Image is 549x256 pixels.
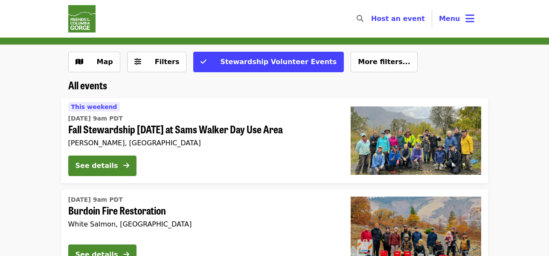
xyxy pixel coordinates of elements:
[369,9,375,29] input: Search
[358,58,410,66] span: More filters...
[220,58,337,66] span: Stewardship Volunteer Events
[61,98,488,183] a: See details for "Fall Stewardship Saturday at Sams Walker Day Use Area"
[123,162,129,170] i: arrow-right icon
[465,12,474,25] i: bars icon
[76,161,118,171] div: See details
[68,139,337,147] div: [PERSON_NAME], [GEOGRAPHIC_DATA]
[68,195,123,204] time: [DATE] 9am PDT
[357,15,363,23] i: search icon
[351,106,481,175] img: Fall Stewardship Saturday at Sams Walker Day Use Area organized by Friends Of The Columbia Gorge
[71,103,117,110] span: This weekend
[193,52,344,72] button: Stewardship Volunteer Events
[351,52,418,72] button: More filters...
[134,58,141,66] i: sliders-h icon
[68,204,337,217] span: Burdoin Fire Restoration
[68,5,96,32] img: Friends Of The Columbia Gorge - Home
[68,52,120,72] button: Show map view
[68,220,337,228] div: White Salmon, [GEOGRAPHIC_DATA]
[432,9,481,29] button: Toggle account menu
[68,156,137,176] button: See details
[155,58,180,66] span: Filters
[68,114,123,123] time: [DATE] 9am PDT
[200,58,206,66] i: check icon
[127,52,187,72] button: Filters (0 selected)
[371,15,425,23] a: Host an event
[76,58,83,66] i: map icon
[68,123,337,135] span: Fall Stewardship [DATE] at Sams Walker Day Use Area
[439,15,460,23] span: Menu
[68,77,107,92] span: All events
[97,58,113,66] span: Map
